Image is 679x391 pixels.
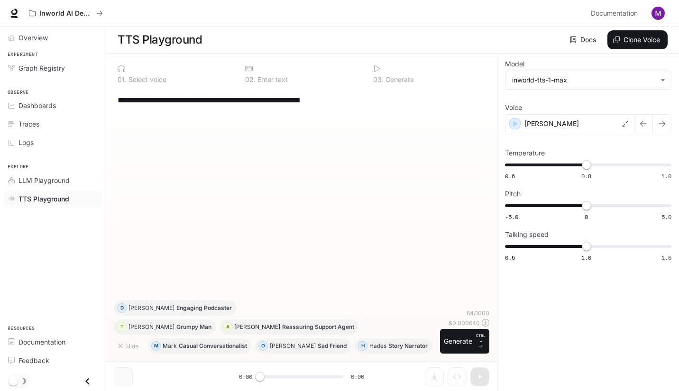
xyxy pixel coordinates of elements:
a: Feedback [4,352,102,369]
a: Traces [4,116,102,132]
p: Casual Conversationalist [179,343,247,349]
span: Documentation [18,337,65,347]
p: 0 3 . [373,76,384,83]
span: 1.5 [661,254,671,262]
p: [PERSON_NAME] [270,343,316,349]
p: ⏎ [476,333,486,350]
span: Graph Registry [18,63,65,73]
p: Grumpy Man [176,324,211,330]
div: A [223,319,232,335]
p: Mark [163,343,177,349]
p: Voice [505,104,522,111]
p: Pitch [505,191,521,197]
div: inworld-tts-1-max [512,75,656,85]
span: Documentation [591,8,638,19]
span: 0.5 [505,254,515,262]
p: [PERSON_NAME] [128,324,174,330]
p: [PERSON_NAME] [524,119,579,128]
button: Hide [114,338,144,354]
button: GenerateCTRL +⏎ [440,329,489,354]
span: 0 [585,213,588,221]
p: 64 / 1000 [467,309,489,317]
a: Documentation [4,334,102,350]
div: O [259,338,267,354]
p: Generate [384,76,414,83]
div: M [152,338,160,354]
span: 1.0 [661,172,671,180]
span: Overview [18,33,48,43]
p: CTRL + [476,333,486,344]
span: 0.8 [581,172,591,180]
p: Select voice [127,76,166,83]
p: [PERSON_NAME] [234,324,280,330]
h1: TTS Playground [118,30,202,49]
p: Reassuring Support Agent [282,324,354,330]
a: Dashboards [4,97,102,114]
p: Engaging Podcaster [176,305,232,311]
p: 0 2 . [245,76,256,83]
div: D [118,300,126,316]
button: HHadesStory Narrator [355,338,432,354]
p: Temperature [505,150,545,156]
span: Traces [18,119,39,129]
p: Story Narrator [388,343,428,349]
div: T [118,319,126,335]
p: $ 0.000640 [449,319,480,327]
a: LLM Playground [4,172,102,189]
span: LLM Playground [18,175,70,185]
img: User avatar [651,7,665,20]
button: User avatar [649,4,668,23]
button: Clone Voice [607,30,668,49]
p: Sad Friend [318,343,347,349]
span: 1.0 [581,254,591,262]
span: -5.0 [505,213,518,221]
span: Feedback [18,355,49,365]
p: Talking speed [505,231,549,238]
button: Close drawer [77,372,98,391]
button: T[PERSON_NAME]Grumpy Man [114,319,216,335]
div: H [358,338,367,354]
p: Hades [369,343,386,349]
p: Model [505,61,524,67]
a: Graph Registry [4,60,102,76]
a: Documentation [587,4,645,23]
button: MMarkCasual Conversationalist [148,338,251,354]
a: TTS Playground [4,191,102,207]
button: All workspaces [25,4,107,23]
p: 0 1 . [118,76,127,83]
button: A[PERSON_NAME]Reassuring Support Agent [220,319,358,335]
p: Enter text [256,76,288,83]
span: Dashboards [18,100,56,110]
button: O[PERSON_NAME]Sad Friend [255,338,351,354]
p: Inworld AI Demos [39,9,92,18]
a: Logs [4,134,102,151]
span: Dark mode toggle [9,375,18,386]
div: inworld-tts-1-max [505,71,671,89]
p: [PERSON_NAME] [128,305,174,311]
a: Docs [568,30,600,49]
span: 0.6 [505,172,515,180]
span: 5.0 [661,213,671,221]
span: TTS Playground [18,194,69,204]
a: Overview [4,29,102,46]
button: D[PERSON_NAME]Engaging Podcaster [114,300,236,316]
span: Logs [18,137,34,147]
